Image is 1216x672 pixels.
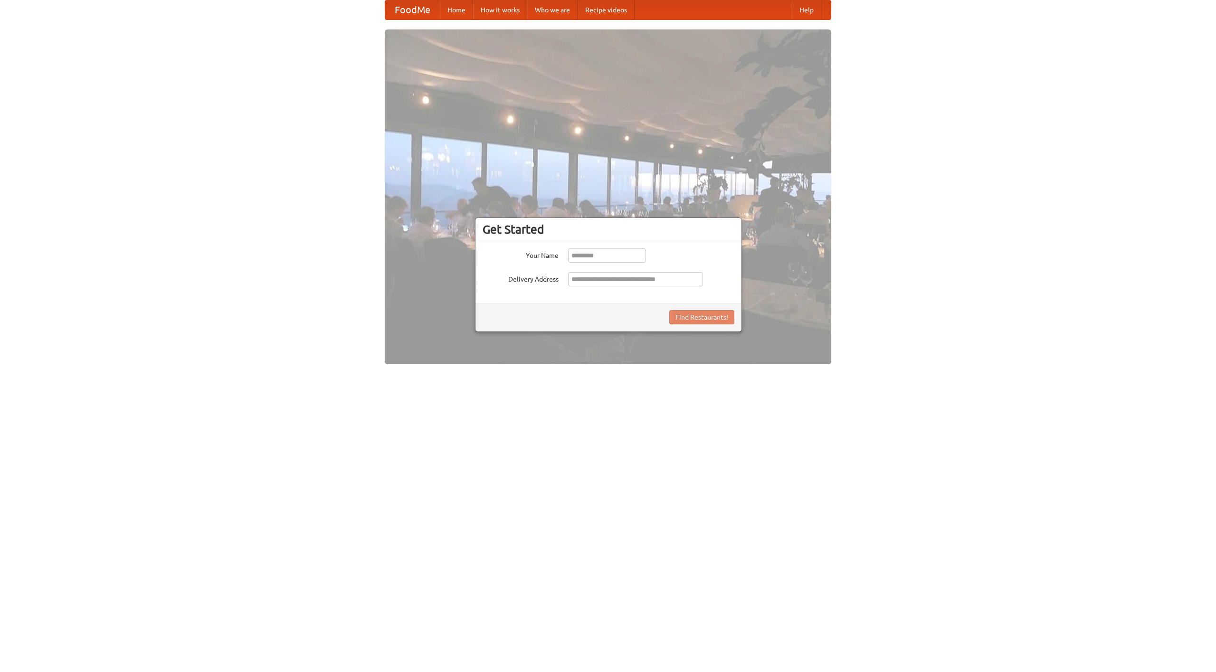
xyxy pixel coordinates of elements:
label: Your Name [483,248,559,260]
a: Recipe videos [578,0,635,19]
a: FoodMe [385,0,440,19]
a: Home [440,0,473,19]
a: Who we are [527,0,578,19]
h3: Get Started [483,222,734,237]
a: How it works [473,0,527,19]
a: Help [792,0,821,19]
button: Find Restaurants! [669,310,734,324]
label: Delivery Address [483,272,559,284]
